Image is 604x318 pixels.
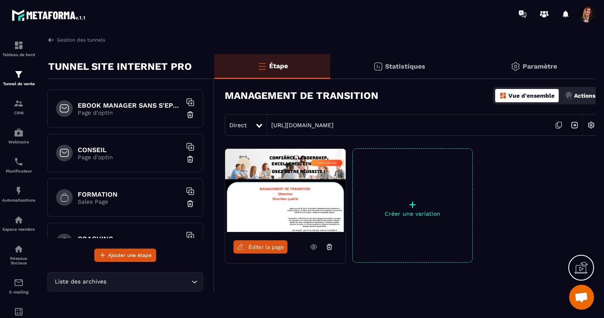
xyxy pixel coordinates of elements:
p: E-mailing [2,290,35,294]
p: Réseaux Sociaux [2,256,35,265]
a: Éditer la page [233,240,287,254]
a: Ouvrir le chat [569,285,594,310]
img: accountant [14,307,24,317]
img: formation [14,99,24,108]
img: image [225,149,346,232]
img: actions.d6e523a2.png [565,92,572,99]
p: Page d'optin [78,154,182,160]
span: Direct [229,122,247,128]
input: Search for option [108,277,189,286]
button: Ajouter une étape [94,249,156,262]
img: trash [186,155,194,163]
img: arrow-next.bcc2205e.svg [567,117,582,133]
img: logo [12,7,86,22]
img: bars-o.4a397970.svg [257,61,267,71]
a: [URL][DOMAIN_NAME] [267,122,334,128]
img: dashboard-orange.40269519.svg [499,92,507,99]
a: social-networksocial-networkRéseaux Sociaux [2,238,35,271]
h6: EBOOK MANAGER SANS S'EPUISER OFFERT [78,101,182,109]
img: formation [14,69,24,79]
p: + [353,199,472,210]
p: Créer une variation [353,210,472,217]
p: Statistiques [385,62,425,70]
p: Planificateur [2,169,35,173]
p: Vue d'ensemble [508,92,555,99]
a: formationformationTableau de bord [2,34,35,63]
p: Espace membre [2,227,35,232]
p: CRM [2,111,35,115]
img: trash [186,200,194,208]
img: setting-gr.5f69749f.svg [511,62,521,71]
a: automationsautomationsAutomatisations [2,180,35,209]
p: Automatisations [2,198,35,202]
a: emailemailE-mailing [2,271,35,301]
p: Sales Page [78,198,182,205]
p: Tunnel de vente [2,81,35,86]
p: Webinaire [2,140,35,144]
img: email [14,278,24,288]
h6: FORMATION [78,190,182,198]
img: setting-w.858f3a88.svg [583,117,599,133]
p: Actions [574,92,595,99]
p: Étape [269,62,288,70]
span: Liste des archives [53,277,108,286]
a: automationsautomationsWebinaire [2,121,35,150]
h6: CONSEIL [78,146,182,154]
img: automations [14,186,24,196]
a: Gestion des tunnels [47,36,105,44]
img: formation [14,40,24,50]
h6: COACHING [78,235,182,243]
p: Paramètre [523,62,557,70]
a: schedulerschedulerPlanificateur [2,150,35,180]
a: formationformationCRM [2,92,35,121]
img: arrow [47,36,55,44]
p: Page d'optin [78,109,182,116]
img: scheduler [14,157,24,167]
p: TUNNEL SITE INTERNET PRO [48,58,192,75]
img: automations [14,128,24,138]
h3: MANAGEMENT DE TRANSITION [225,90,378,101]
img: social-network [14,244,24,254]
div: Search for option [47,272,203,291]
img: trash [186,111,194,119]
img: stats.20deebd0.svg [373,62,383,71]
a: automationsautomationsEspace membre [2,209,35,238]
img: automations [14,215,24,225]
p: Tableau de bord [2,52,35,57]
a: formationformationTunnel de vente [2,63,35,92]
span: Ajouter une étape [108,251,152,259]
span: Éditer la page [248,244,284,250]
